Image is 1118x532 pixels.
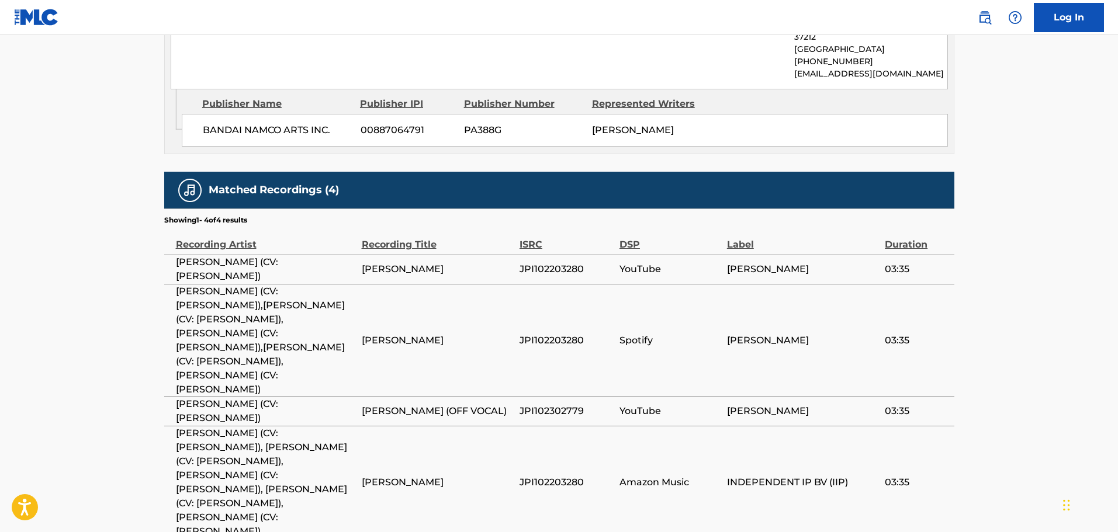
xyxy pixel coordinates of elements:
[520,475,614,489] span: JPI102203280
[360,97,455,111] div: Publisher IPI
[176,255,356,283] span: [PERSON_NAME] (CV: [PERSON_NAME])
[727,404,879,418] span: [PERSON_NAME]
[885,475,948,489] span: 03:35
[794,55,947,68] p: [PHONE_NUMBER]
[464,123,583,137] span: PA388G
[176,284,356,397] span: [PERSON_NAME] (CV: [PERSON_NAME]),[PERSON_NAME] (CV: [PERSON_NAME]),[PERSON_NAME] (CV: [PERSON_NA...
[1003,6,1027,29] div: Help
[362,262,514,276] span: [PERSON_NAME]
[727,333,879,347] span: [PERSON_NAME]
[176,397,356,425] span: [PERSON_NAME] (CV: [PERSON_NAME])
[727,225,879,252] div: Label
[619,262,721,276] span: YouTube
[520,225,614,252] div: ISRC
[362,333,514,347] span: [PERSON_NAME]
[164,215,247,225] p: Showing 1 - 4 of 4 results
[1060,476,1118,532] iframe: Chat Widget
[794,43,947,55] p: [GEOGRAPHIC_DATA]
[209,183,339,197] h5: Matched Recordings (4)
[973,6,996,29] a: Public Search
[885,225,948,252] div: Duration
[619,404,721,418] span: YouTube
[183,183,197,197] img: Matched Recordings
[203,123,352,137] span: BANDAI NAMCO ARTS INC.
[176,225,356,252] div: Recording Artist
[520,404,614,418] span: JPI102302779
[1034,3,1104,32] a: Log In
[362,404,514,418] span: [PERSON_NAME] (OFF VOCAL)
[885,333,948,347] span: 03:35
[1008,11,1022,25] img: help
[1063,488,1070,523] div: Drag
[14,9,59,26] img: MLC Logo
[727,262,879,276] span: [PERSON_NAME]
[592,124,674,135] span: [PERSON_NAME]
[464,97,583,111] div: Publisher Number
[885,262,948,276] span: 03:35
[361,123,455,137] span: 00887064791
[592,97,711,111] div: Represented Writers
[619,333,721,347] span: Spotify
[362,225,514,252] div: Recording Title
[619,475,721,489] span: Amazon Music
[202,97,351,111] div: Publisher Name
[520,262,614,276] span: JPI102203280
[520,333,614,347] span: JPI102203280
[619,225,721,252] div: DSP
[362,475,514,489] span: [PERSON_NAME]
[727,475,879,489] span: INDEPENDENT IP BV (IIP)
[794,68,947,80] p: [EMAIL_ADDRESS][DOMAIN_NAME]
[978,11,992,25] img: search
[885,404,948,418] span: 03:35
